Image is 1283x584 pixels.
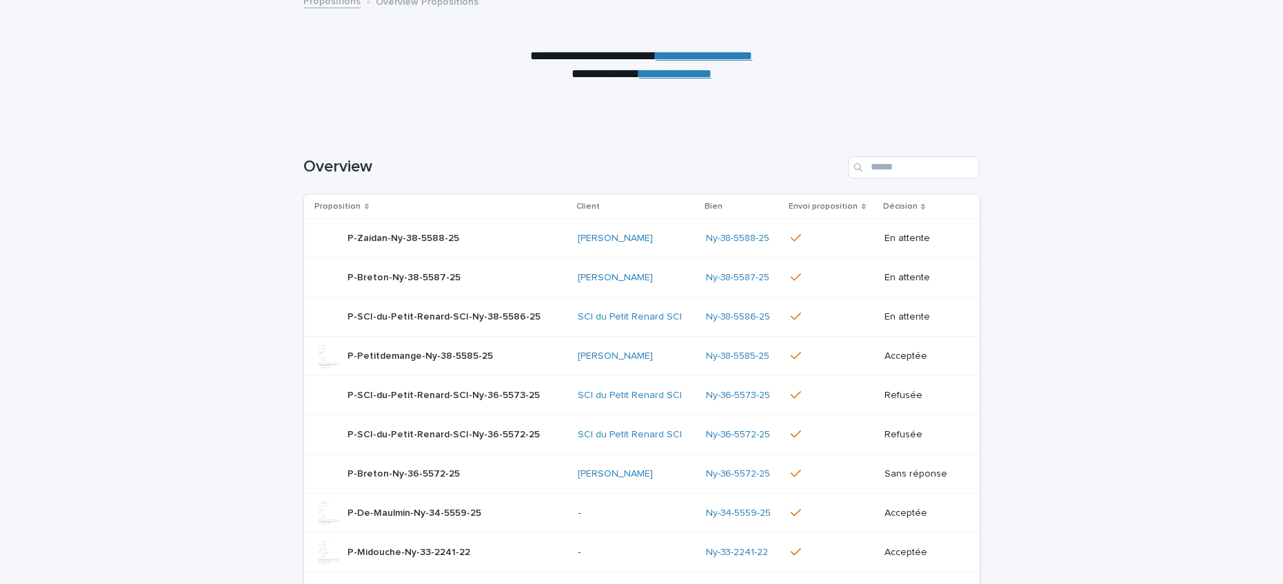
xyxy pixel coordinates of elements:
p: P-Petitdemange-Ny-38-5585-25 [348,348,496,362]
tr: P-SCI-du-Petit-Renard-SCI-Ny-36-5572-25P-SCI-du-Petit-Renard-SCI-Ny-36-5572-25 SCI du Petit Renar... [304,415,980,455]
p: Décision [883,199,918,214]
a: Ny-36-5572-25 [706,429,771,441]
p: Client [577,199,600,214]
tr: P-Petitdemange-Ny-38-5585-25P-Petitdemange-Ny-38-5585-25 [PERSON_NAME] Ny-38-5585-25 Acceptée [304,337,980,376]
p: En attente [885,233,957,244]
tr: P-De-Maulmin-Ny-34-5559-25P-De-Maulmin-Ny-34-5559-25 -Ny-34-5559-25 Acceptée [304,494,980,533]
p: P-Breton-Ny-36-5572-25 [348,466,463,480]
p: Envoi proposition [789,199,858,214]
p: Sans réponse [885,468,957,480]
a: SCI du Petit Renard SCI [578,429,683,441]
p: Acceptée [885,547,957,559]
p: - [578,508,695,519]
p: P-Midouche-Ny-33-2241-22 [348,544,474,559]
a: Ny-33-2241-22 [706,547,769,559]
a: Ny-38-5586-25 [706,311,771,323]
a: Ny-34-5559-25 [706,508,771,519]
a: Ny-38-5585-25 [706,351,770,362]
h1: Overview [304,157,843,177]
p: En attente [885,272,957,284]
a: SCI du Petit Renard SCI [578,311,683,323]
p: P-Breton-Ny-38-5587-25 [348,269,464,284]
tr: P-Midouche-Ny-33-2241-22P-Midouche-Ny-33-2241-22 -Ny-33-2241-22 Acceptée [304,533,980,572]
input: Search [849,156,980,178]
p: Proposition [315,199,361,214]
tr: P-SCI-du-Petit-Renard-SCI-Ny-38-5586-25P-SCI-du-Petit-Renard-SCI-Ny-38-5586-25 SCI du Petit Renar... [304,298,980,337]
p: P-De-Maulmin-Ny-34-5559-25 [348,505,485,519]
a: SCI du Petit Renard SCI [578,390,683,401]
p: P-SCI-du-Petit-Renard-SCI-Ny-36-5572-25 [348,426,543,441]
a: [PERSON_NAME] [578,272,654,284]
tr: P-SCI-du-Petit-Renard-SCI-Ny-36-5573-25P-SCI-du-Petit-Renard-SCI-Ny-36-5573-25 SCI du Petit Renar... [304,376,980,415]
p: P-SCI-du-Petit-Renard-SCI-Ny-38-5586-25 [348,309,544,323]
p: P-Zaidan-Ny-38-5588-25 [348,230,463,244]
a: [PERSON_NAME] [578,233,654,244]
p: Refusée [885,390,957,401]
p: Acceptée [885,351,957,362]
a: Ny-36-5573-25 [706,390,771,401]
p: Bien [705,199,723,214]
p: P-SCI-du-Petit-Renard-SCI-Ny-36-5573-25 [348,387,543,401]
a: Ny-38-5588-25 [706,233,770,244]
tr: P-Breton-Ny-36-5572-25P-Breton-Ny-36-5572-25 [PERSON_NAME] Ny-36-5572-25 Sans réponse [304,455,980,494]
a: Ny-38-5587-25 [706,272,770,284]
a: Ny-36-5572-25 [706,468,771,480]
p: Refusée [885,429,957,441]
a: [PERSON_NAME] [578,468,654,480]
tr: P-Breton-Ny-38-5587-25P-Breton-Ny-38-5587-25 [PERSON_NAME] Ny-38-5587-25 En attente [304,258,980,298]
p: - [578,547,695,559]
tr: P-Zaidan-Ny-38-5588-25P-Zaidan-Ny-38-5588-25 [PERSON_NAME] Ny-38-5588-25 En attente [304,219,980,258]
p: Acceptée [885,508,957,519]
p: En attente [885,311,957,323]
a: [PERSON_NAME] [578,351,654,362]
